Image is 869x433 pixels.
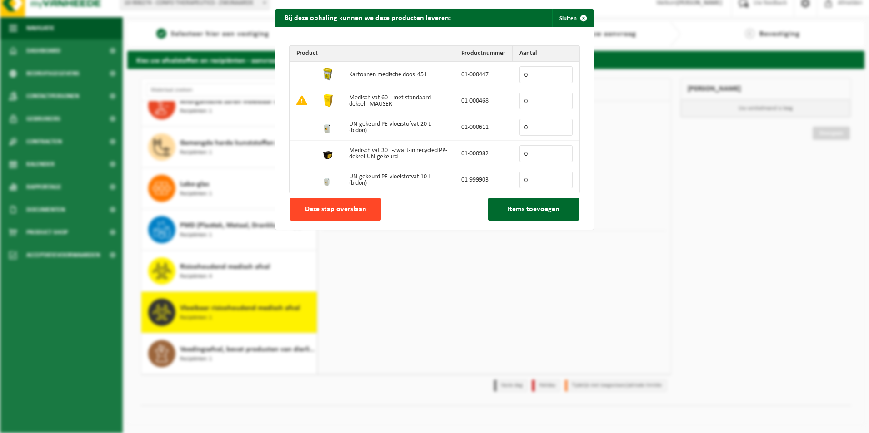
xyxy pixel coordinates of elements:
[342,167,454,193] td: UN-gekeurd PE-vloeistofvat 10 L (bidon)
[342,62,454,88] td: Kartonnen medische doos 45 L
[454,141,513,167] td: 01-000982
[321,119,335,134] img: 01-000611
[454,114,513,141] td: 01-000611
[290,198,381,221] button: Deze stap overslaan
[454,167,513,193] td: 01-999903
[342,88,454,114] td: Medisch vat 60 L met standaard deksel - MAUSER
[321,93,335,108] img: 01-000468
[290,46,454,62] th: Product
[321,172,335,187] img: 01-999903
[552,9,593,27] button: Sluiten
[513,46,579,62] th: Aantal
[488,198,579,221] button: Items toevoegen
[454,88,513,114] td: 01-000468
[275,9,460,26] h2: Bij deze ophaling kunnen we deze producten leveren:
[305,206,366,213] span: Deze stap overslaan
[342,114,454,141] td: UN-gekeurd PE-vloeistofvat 20 L (bidon)
[321,67,335,81] img: 01-000447
[321,146,335,160] img: 01-000982
[342,141,454,167] td: Medisch vat 30 L-zwart-in recycled PP-deksel-UN-gekeurd
[454,62,513,88] td: 01-000447
[454,46,513,62] th: Productnummer
[508,206,559,213] span: Items toevoegen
